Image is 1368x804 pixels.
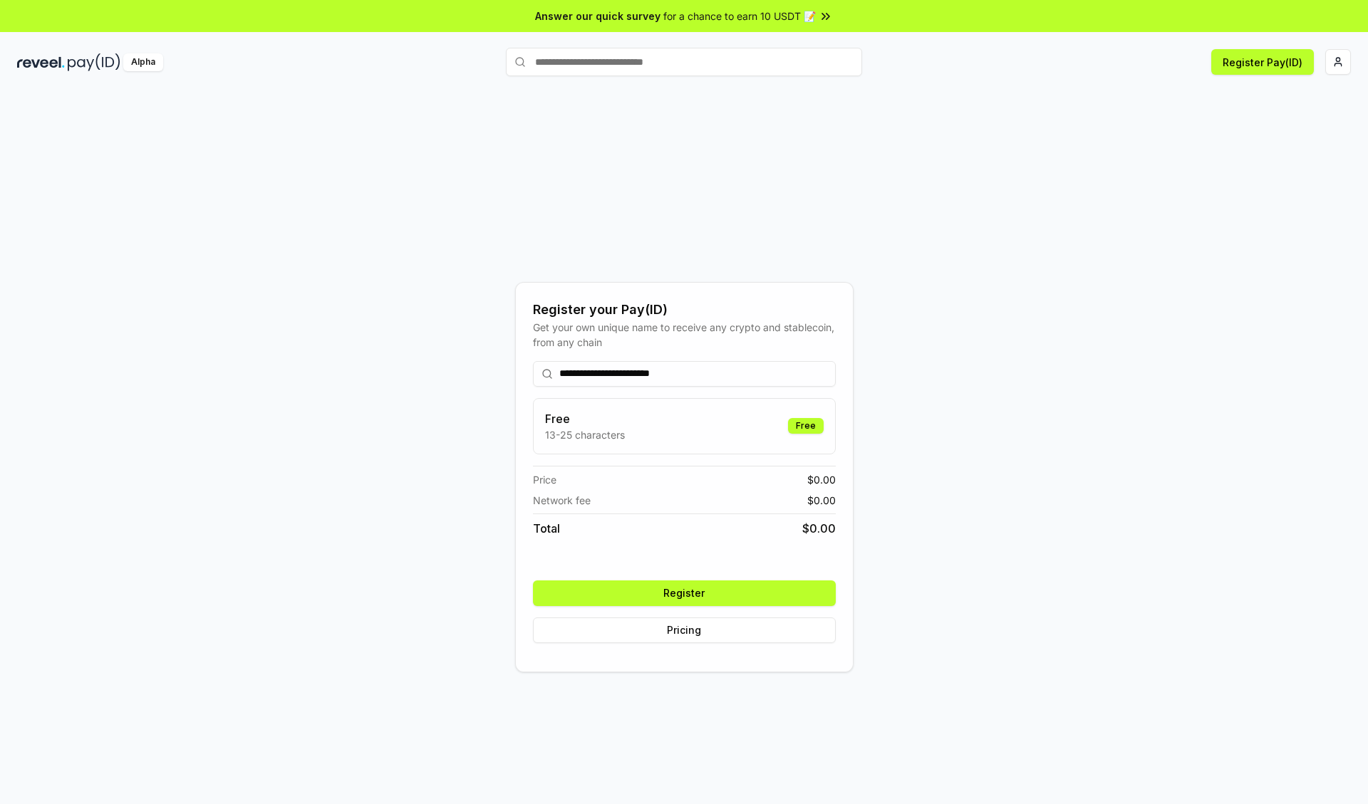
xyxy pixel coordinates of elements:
[17,53,65,71] img: reveel_dark
[1211,49,1314,75] button: Register Pay(ID)
[663,9,816,24] span: for a chance to earn 10 USDT 📝
[802,520,836,537] span: $ 0.00
[533,520,560,537] span: Total
[533,472,556,487] span: Price
[807,493,836,508] span: $ 0.00
[533,320,836,350] div: Get your own unique name to receive any crypto and stablecoin, from any chain
[533,580,836,606] button: Register
[123,53,163,71] div: Alpha
[533,300,836,320] div: Register your Pay(ID)
[535,9,660,24] span: Answer our quick survey
[68,53,120,71] img: pay_id
[533,493,591,508] span: Network fee
[545,410,625,427] h3: Free
[545,427,625,442] p: 13-25 characters
[788,418,824,434] div: Free
[533,617,836,643] button: Pricing
[807,472,836,487] span: $ 0.00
